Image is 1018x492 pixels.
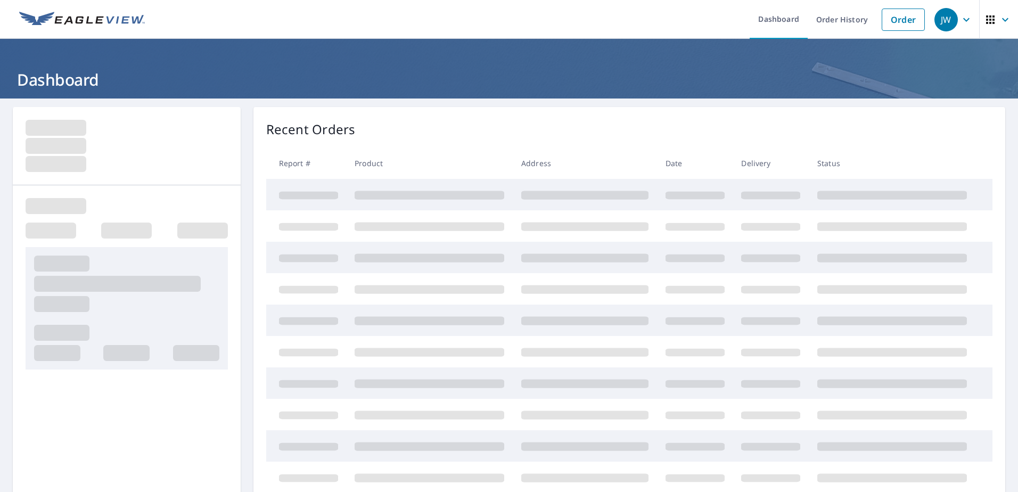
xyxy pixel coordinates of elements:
th: Address [513,147,657,179]
th: Report # [266,147,347,179]
th: Date [657,147,733,179]
h1: Dashboard [13,69,1005,91]
th: Status [809,147,975,179]
img: EV Logo [19,12,145,28]
th: Product [346,147,513,179]
a: Order [882,9,925,31]
div: JW [934,8,958,31]
th: Delivery [733,147,809,179]
p: Recent Orders [266,120,356,139]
